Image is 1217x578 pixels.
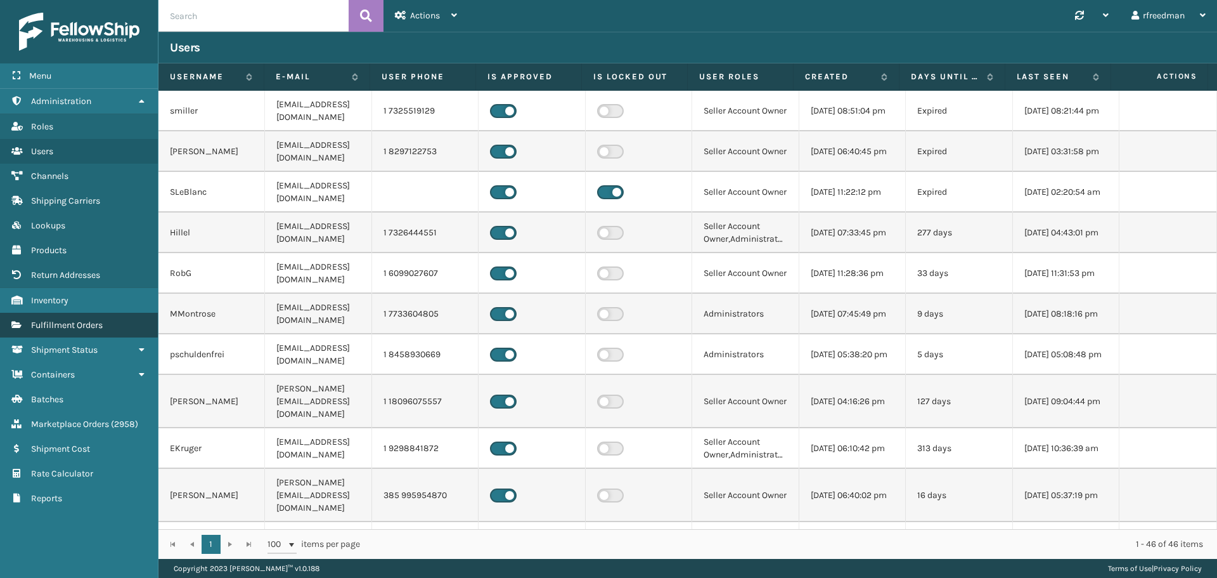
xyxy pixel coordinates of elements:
label: Last Seen [1017,71,1086,82]
label: User phone [382,71,464,82]
label: Username [170,71,240,82]
a: Terms of Use [1108,564,1152,573]
td: [DATE] 11:28:36 pm [799,253,906,294]
img: logo [19,13,139,51]
td: [DATE] 04:43:01 pm [1013,213,1119,253]
td: [DATE] 05:08:48 pm [1013,334,1119,375]
span: Lookups [31,220,65,231]
span: ( 2958 ) [111,419,138,430]
span: Shipment Cost [31,443,90,454]
td: 5 days [906,334,1012,375]
td: [EMAIL_ADDRESS][DOMAIN_NAME] [265,91,371,131]
td: [DATE] 07:45:49 pm [799,294,906,334]
td: 1 7326008882 [372,522,479,575]
span: Channels [31,171,68,181]
td: 1 7325519129 [372,91,479,131]
span: Administration [31,96,91,107]
td: 1 7733604805 [372,294,479,334]
td: Administrators [692,334,799,375]
td: 16 days [906,469,1012,522]
span: Roles [31,121,53,132]
td: [PERSON_NAME] [158,131,265,172]
td: 352 days [906,522,1012,575]
td: 9 days [906,294,1012,334]
td: [PERSON_NAME] [158,522,265,575]
label: Created [805,71,875,82]
span: Shipping Carriers [31,195,100,206]
td: 385 995954870 [372,469,479,522]
td: [EMAIL_ADDRESS][DOMAIN_NAME] [265,334,371,375]
td: Hillel [158,213,265,253]
span: Marketplace Orders [31,419,109,430]
td: Seller Account Owner,Administrators [692,213,799,253]
td: [DATE] 05:44:20 pm [799,522,906,575]
td: Expired [906,131,1012,172]
td: [DATE] 08:18:16 pm [1013,294,1119,334]
td: MMontrose [158,294,265,334]
td: [EMAIL_ADDRESS][DOMAIN_NAME] [265,172,371,213]
td: 313 days [906,428,1012,469]
label: Is Approved [487,71,570,82]
label: E-mail [276,71,345,82]
td: Seller Account Owner [692,91,799,131]
a: 1 [202,535,221,554]
td: [DATE] 11:31:53 pm [1013,253,1119,294]
td: 1 9298841872 [372,428,479,469]
td: [EMAIL_ADDRESS][DOMAIN_NAME] [265,253,371,294]
span: Actions [1115,66,1205,87]
td: [DATE] 11:22:12 pm [799,172,906,213]
td: 33 days [906,253,1012,294]
td: Expired [906,172,1012,213]
p: Copyright 2023 [PERSON_NAME]™ v 1.0.188 [174,559,319,578]
span: items per page [267,535,360,554]
td: 1 8458930669 [372,334,479,375]
td: pschuldenfrei [158,334,265,375]
td: [DATE] 08:51:04 pm [799,91,906,131]
td: [PERSON_NAME][EMAIL_ADDRESS][DOMAIN_NAME] [265,375,371,428]
td: [DATE] 07:33:45 pm [799,213,906,253]
td: [PERSON_NAME] [158,375,265,428]
td: [DATE] 09:04:44 pm [1013,375,1119,428]
td: 1 6099027607 [372,253,479,294]
td: SLeBlanc [158,172,265,213]
span: Rate Calculator [31,468,93,479]
td: [DATE] 04:16:26 pm [799,375,906,428]
td: Seller Account Owner,Administrators [692,522,799,575]
span: Inventory [31,295,68,306]
span: Actions [410,10,440,21]
span: Reports [31,493,62,504]
td: EKruger [158,428,265,469]
div: | [1108,559,1202,578]
td: Expired [906,91,1012,131]
span: Products [31,245,67,256]
td: [DATE] 06:40:02 pm [799,469,906,522]
td: [EMAIL_ADDRESS][DOMAIN_NAME] [265,131,371,172]
td: [EMAIL_ADDRESS][DOMAIN_NAME] [265,428,371,469]
td: smiller [158,91,265,131]
td: [DATE] 08:21:44 pm [1013,91,1119,131]
span: Menu [29,70,51,81]
span: Batches [31,394,63,405]
span: Users [31,146,53,157]
h3: Users [170,40,200,55]
span: 100 [267,538,287,551]
td: Seller Account Owner [692,253,799,294]
td: [DATE] 10:36:39 am [1013,428,1119,469]
td: [EMAIL_ADDRESS][DOMAIN_NAME] [265,213,371,253]
td: Seller Account Owner [692,172,799,213]
td: [EMAIL_ADDRESS][DOMAIN_NAME] [265,294,371,334]
span: Fulfillment Orders [31,320,103,331]
label: Days until password expires [911,71,981,82]
td: Seller Account Owner,Administrators [692,428,799,469]
span: Shipment Status [31,345,98,355]
td: [PERSON_NAME][EMAIL_ADDRESS][DOMAIN_NAME] [265,469,371,522]
label: Is Locked Out [593,71,676,82]
td: [DATE] 04:49:00 pm [1013,522,1119,575]
td: Seller Account Owner [692,131,799,172]
td: [DATE] 02:20:54 am [1013,172,1119,213]
span: Return Addresses [31,270,100,280]
td: [DATE] 06:10:42 pm [799,428,906,469]
td: RobG [158,253,265,294]
td: Seller Account Owner [692,469,799,522]
td: [DATE] 05:38:20 pm [799,334,906,375]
